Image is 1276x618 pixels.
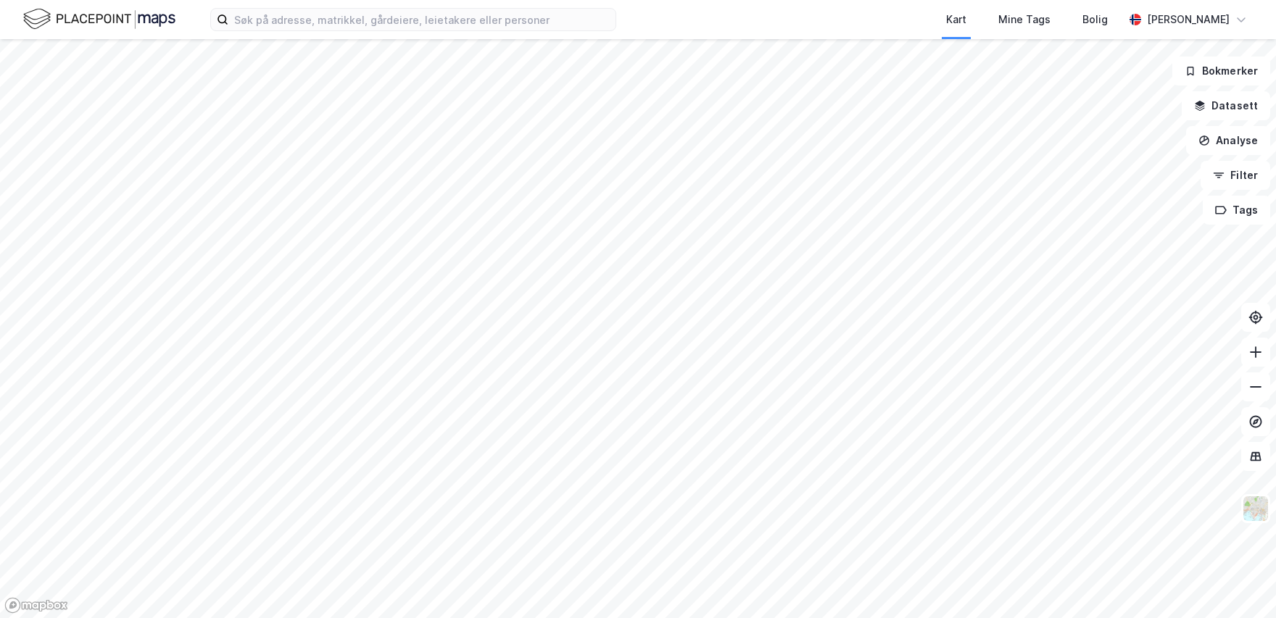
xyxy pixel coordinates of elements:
[1082,11,1108,28] div: Bolig
[1147,11,1230,28] div: [PERSON_NAME]
[23,7,175,32] img: logo.f888ab2527a4732fd821a326f86c7f29.svg
[228,9,616,30] input: Søk på adresse, matrikkel, gårdeiere, leietakere eller personer
[1203,548,1276,618] iframe: Chat Widget
[998,11,1051,28] div: Mine Tags
[946,11,966,28] div: Kart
